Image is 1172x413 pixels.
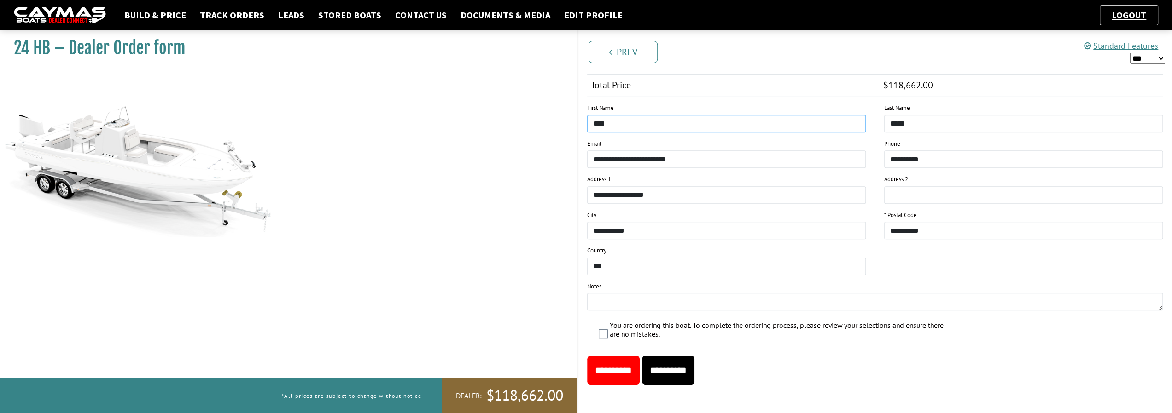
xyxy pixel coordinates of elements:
[587,211,596,220] label: City
[589,41,658,63] a: Prev
[883,79,933,91] span: $118,662.00
[560,9,627,21] a: Edit Profile
[587,175,611,184] label: Address 1
[587,246,606,255] label: Country
[610,321,948,341] label: You are ordering this boat. To complete the ordering process, please review your selections and e...
[14,7,106,24] img: caymas-dealer-connect-2ed40d3bc7270c1d8d7ffb4b79bf05adc795679939227970def78ec6f6c03838.gif
[456,9,555,21] a: Documents & Media
[486,386,563,405] span: $118,662.00
[884,103,910,113] label: Last Name
[120,9,191,21] a: Build & Price
[884,211,917,220] label: * Postal Code
[1107,9,1151,21] a: Logout
[456,391,482,401] span: Dealer:
[274,9,309,21] a: Leads
[587,103,614,113] label: First Name
[14,38,554,58] h1: 24 HB – Dealer Order form
[884,139,900,149] label: Phone
[314,9,386,21] a: Stored Boats
[884,175,908,184] label: Address 2
[587,282,601,291] label: Notes
[195,9,269,21] a: Track Orders
[587,139,601,149] label: Email
[587,75,880,96] td: Total Price
[391,9,451,21] a: Contact Us
[1084,40,1158,51] a: Standard Features
[282,388,421,403] p: *All prices are subject to change without notice
[442,378,577,413] a: Dealer:$118,662.00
